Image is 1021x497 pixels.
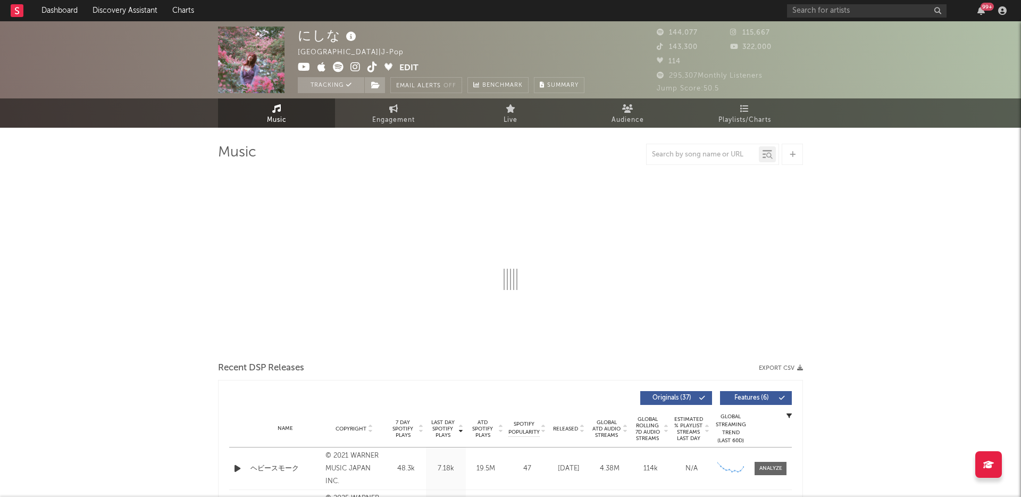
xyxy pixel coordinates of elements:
span: Audience [612,114,644,127]
span: Copyright [336,426,366,432]
span: Music [267,114,287,127]
span: 322,000 [730,44,772,51]
div: 114k [633,463,668,474]
button: Edit [399,62,419,75]
button: Summary [534,77,584,93]
button: Tracking [298,77,364,93]
div: 7.18k [429,463,463,474]
span: Spotify Popularity [508,420,540,436]
div: [GEOGRAPHIC_DATA] | J-Pop [298,46,416,59]
span: 144,077 [657,29,698,36]
span: Playlists/Charts [718,114,771,127]
span: Jump Score: 50.5 [657,85,719,92]
div: N/A [674,463,709,474]
a: Audience [569,98,686,128]
div: 4.38M [592,463,627,474]
button: Features(6) [720,391,792,405]
span: Summary [547,82,579,88]
input: Search for artists [787,4,947,18]
span: Originals ( 37 ) [647,395,696,401]
a: Music [218,98,335,128]
div: 48.3k [389,463,423,474]
div: 99 + [981,3,994,11]
div: [DATE] [551,463,587,474]
div: にしな [298,27,359,44]
input: Search by song name or URL [647,151,759,159]
div: 47 [508,463,546,474]
a: Playlists/Charts [686,98,803,128]
em: Off [443,83,456,89]
span: Estimated % Playlist Streams Last Day [674,416,703,442]
span: Global ATD Audio Streams [592,419,621,438]
span: 7 Day Spotify Plays [389,419,417,438]
a: Engagement [335,98,452,128]
div: Global Streaming Trend (Last 60D) [715,413,747,445]
button: Email AlertsOff [390,77,462,93]
span: ATD Spotify Plays [468,419,497,438]
span: Last Day Spotify Plays [429,419,457,438]
span: Global Rolling 7D Audio Streams [633,416,662,442]
span: Released [553,426,578,432]
div: © 2021 WARNER MUSIC JAPAN INC. [325,450,383,488]
span: 114 [657,58,681,65]
span: Features ( 6 ) [727,395,776,401]
div: Name [250,425,320,433]
button: Originals(37) [640,391,712,405]
span: Engagement [372,114,415,127]
span: 143,300 [657,44,698,51]
a: Benchmark [467,77,529,93]
span: 115,667 [730,29,770,36]
span: Benchmark [482,79,523,92]
span: Live [504,114,517,127]
span: Recent DSP Releases [218,362,304,375]
button: 99+ [977,6,985,15]
span: 295,307 Monthly Listeners [657,72,763,79]
div: 19.5M [468,463,503,474]
button: Export CSV [759,365,803,371]
a: ヘビースモーク [250,463,320,474]
a: Live [452,98,569,128]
